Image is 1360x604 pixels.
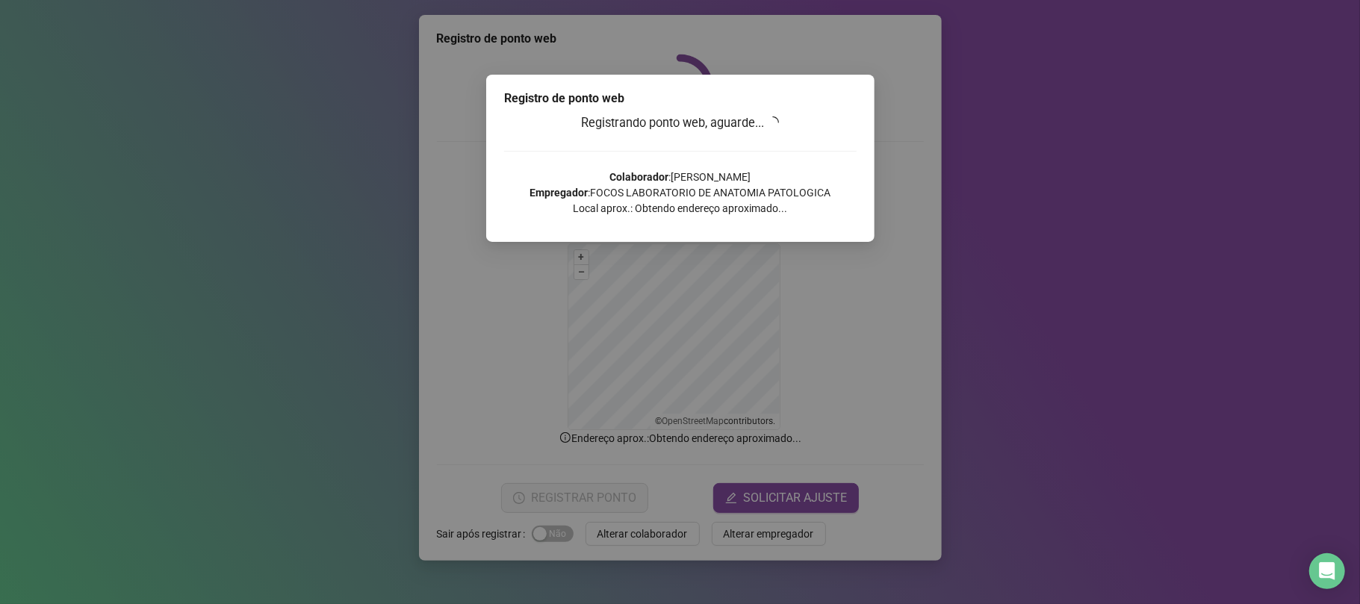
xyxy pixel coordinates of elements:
strong: Colaborador [609,171,668,183]
div: Registro de ponto web [504,90,857,108]
span: loading [766,116,780,129]
h3: Registrando ponto web, aguarde... [504,113,857,133]
p: : [PERSON_NAME] : FOCOS LABORATORIO DE ANATOMIA PATOLOGICA Local aprox.: Obtendo endereço aproxim... [504,169,857,217]
strong: Empregador [530,187,588,199]
div: Open Intercom Messenger [1309,553,1345,589]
